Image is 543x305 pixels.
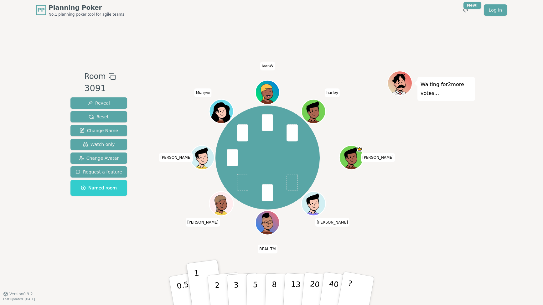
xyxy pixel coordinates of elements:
div: 3091 [84,82,116,95]
div: New! [463,2,481,9]
span: Click to change your name [258,245,277,253]
span: Click to change your name [186,218,220,227]
span: PP [37,6,44,14]
button: Version0.9.2 [3,292,33,297]
button: New! [460,4,471,16]
button: Change Name [70,125,127,136]
span: Reveal [88,100,110,106]
a: Log in [484,4,507,16]
a: PPPlanning PokerNo.1 planning poker tool for agile teams [36,3,124,17]
span: (you) [203,92,210,95]
p: Waiting for 2 more votes... [421,80,472,98]
span: Click to change your name [361,153,395,162]
span: Version 0.9.2 [9,292,33,297]
span: Click to change your name [260,62,275,70]
p: 1 [194,269,203,303]
span: Ellen is the host [357,146,363,152]
button: Watch only [70,139,127,150]
button: Reveal [70,97,127,109]
span: No.1 planning poker tool for agile teams [49,12,124,17]
button: Reset [70,111,127,122]
button: Change Avatar [70,152,127,164]
span: Room [84,71,106,82]
span: Reset [89,114,109,120]
button: Click to change your avatar [210,100,233,123]
span: Watch only [83,141,115,147]
button: Named room [70,180,127,196]
button: Request a feature [70,166,127,178]
span: Change Avatar [79,155,119,161]
span: Named room [81,185,117,191]
span: Click to change your name [315,218,349,227]
span: Click to change your name [325,88,340,97]
span: Click to change your name [194,88,211,97]
span: Planning Poker [49,3,124,12]
span: Click to change your name [159,153,193,162]
span: Change Name [80,127,118,134]
span: Last updated: [DATE] [3,297,35,301]
span: Request a feature [75,169,122,175]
